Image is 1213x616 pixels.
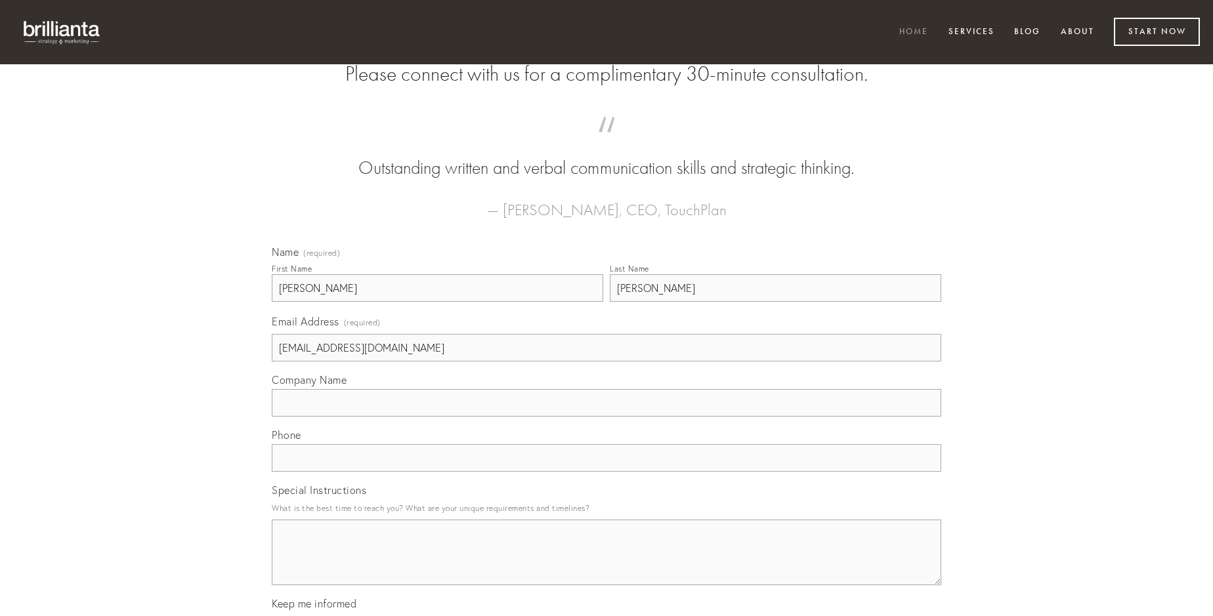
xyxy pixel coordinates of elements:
[610,264,649,274] div: Last Name
[272,315,339,328] span: Email Address
[1052,22,1103,43] a: About
[293,130,920,155] span: “
[891,22,937,43] a: Home
[344,314,381,331] span: (required)
[272,373,347,386] span: Company Name
[272,499,941,517] p: What is the best time to reach you? What are your unique requirements and timelines?
[303,249,340,257] span: (required)
[1006,22,1049,43] a: Blog
[293,130,920,181] blockquote: Outstanding written and verbal communication skills and strategic thinking.
[272,264,312,274] div: First Name
[1114,18,1200,46] a: Start Now
[13,13,112,51] img: brillianta - research, strategy, marketing
[272,483,366,497] span: Special Instructions
[272,428,301,441] span: Phone
[272,245,299,258] span: Name
[272,62,941,87] h2: Please connect with us for a complimentary 30-minute consultation.
[272,597,356,610] span: Keep me informed
[293,181,920,223] figcaption: — [PERSON_NAME], CEO, TouchPlan
[940,22,1003,43] a: Services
